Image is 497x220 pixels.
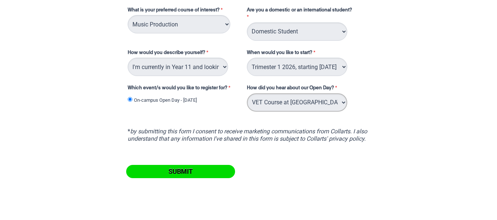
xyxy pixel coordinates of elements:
label: Which event/s would you like to register for? [128,84,239,93]
select: When would you like to start? [247,58,347,76]
label: What is your preferred course of interest? [128,7,239,15]
select: Are you a domestic or an international student? [247,22,347,41]
select: What is your preferred course of interest? [128,15,230,33]
i: by submitting this form I consent to receive marketing communications from Collarts. I also under... [128,128,367,142]
label: On-campus Open Day - [DATE] [134,97,197,104]
label: How would you describe yourself? [128,49,239,58]
select: How would you describe yourself? [128,58,228,76]
span: Are you a domestic or an international student? [247,8,352,12]
label: When would you like to start? [247,49,364,58]
select: How did you hear about our Open Day? [247,93,347,112]
input: Submit [126,165,235,178]
label: How did you hear about our Open Day? [247,84,339,93]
